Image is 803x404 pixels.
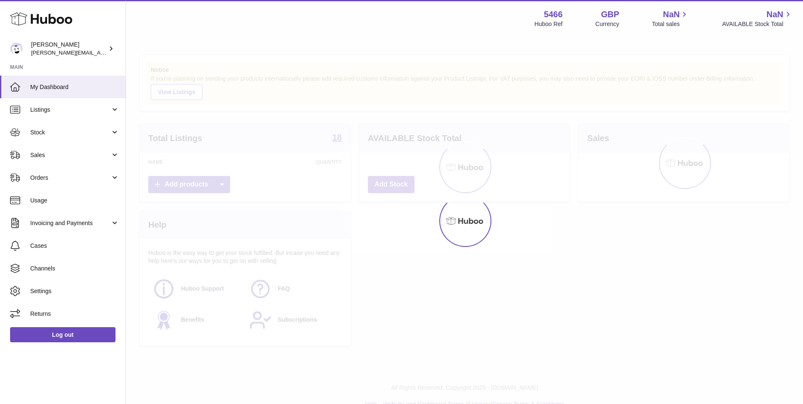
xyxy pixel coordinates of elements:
a: NaN AVAILABLE Stock Total [722,9,793,28]
span: Channels [30,265,119,273]
span: Total sales [652,20,689,28]
div: Huboo Ref [535,20,563,28]
span: Cases [30,242,119,250]
span: NaN [766,9,783,20]
span: Sales [30,151,110,159]
span: My Dashboard [30,83,119,91]
span: Listings [30,106,110,114]
span: NaN [663,9,680,20]
span: Returns [30,310,119,318]
span: Orders [30,174,110,182]
a: Log out [10,327,115,342]
span: Usage [30,197,119,205]
span: [PERSON_NAME][EMAIL_ADDRESS][DOMAIN_NAME] [31,49,168,56]
div: Currency [596,20,619,28]
span: Invoicing and Payments [30,219,110,227]
a: NaN Total sales [652,9,689,28]
div: [PERSON_NAME] [31,41,107,57]
span: Settings [30,287,119,295]
strong: GBP [601,9,619,20]
img: thomas@sugaring.london [10,42,23,55]
span: AVAILABLE Stock Total [722,20,793,28]
strong: 5466 [544,9,563,20]
span: Stock [30,129,110,136]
